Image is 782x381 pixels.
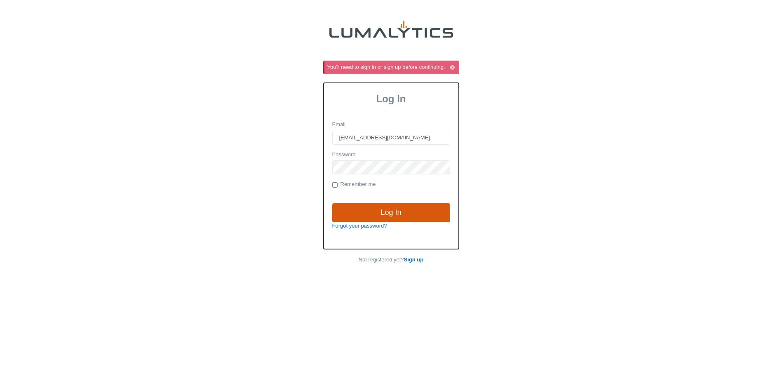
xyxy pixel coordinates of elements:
[323,256,459,264] p: Not registered yet?
[332,181,376,189] label: Remember me
[324,93,458,105] h3: Log In
[332,203,450,222] input: Log In
[332,151,356,159] label: Password
[332,223,387,229] a: Forgot your password?
[332,182,338,188] input: Remember me
[332,131,450,145] input: Email
[327,63,458,71] div: You'll need to sign in or sign up before continuing.
[329,21,453,38] img: lumalytics-black-e9b537c871f77d9ce8d3a6940f85695cd68c596e3f819dc492052d1098752254.png
[404,256,424,263] a: Sign up
[332,121,346,129] label: Email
